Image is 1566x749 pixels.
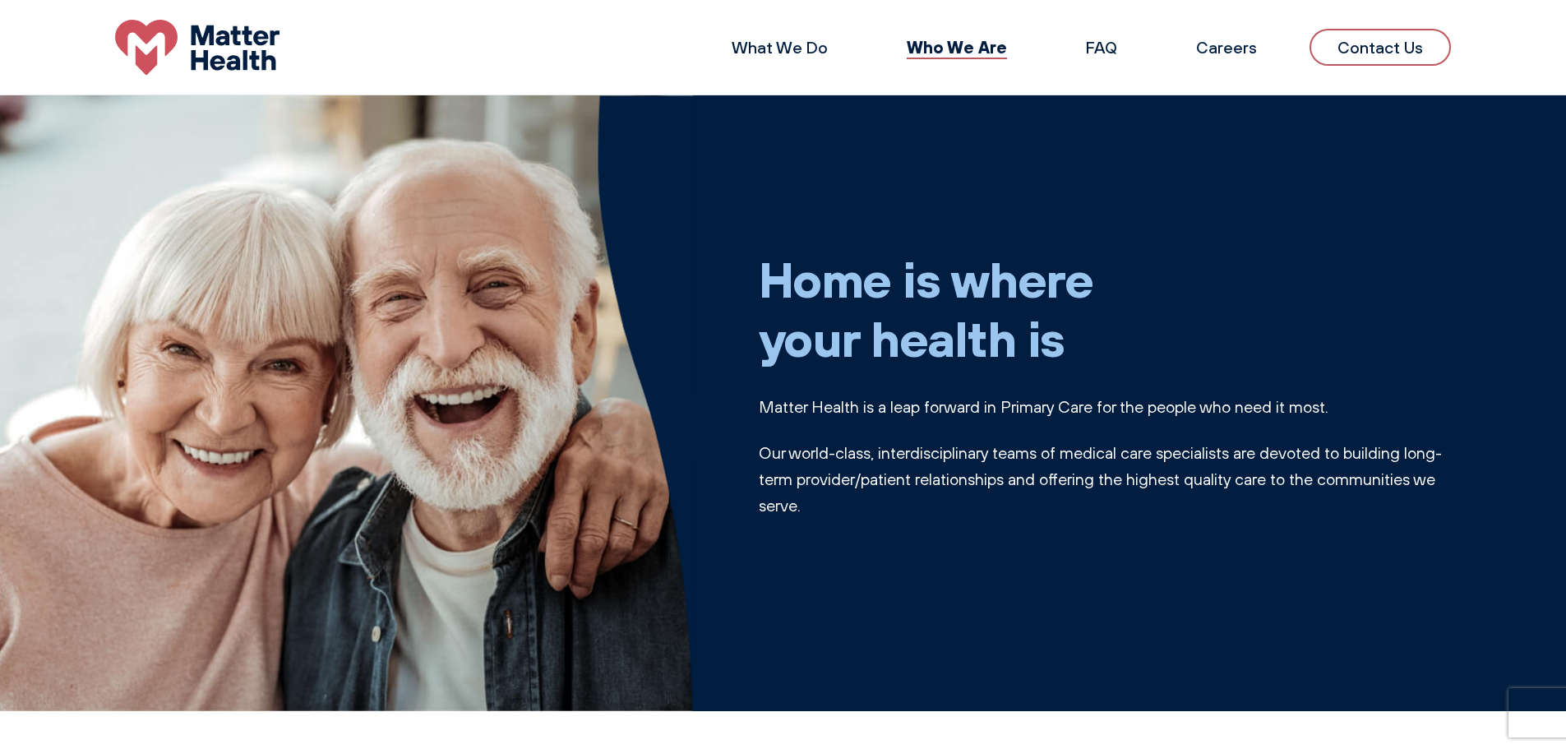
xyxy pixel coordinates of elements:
[1196,37,1257,58] a: Careers
[1310,29,1451,66] a: Contact Us
[732,37,828,58] a: What We Do
[759,394,1452,420] p: Matter Health is a leap forward in Primary Care for the people who need it most.
[759,440,1452,519] p: Our world-class, interdisciplinary teams of medical care specialists are devoted to building long...
[907,36,1007,58] a: Who We Are
[759,249,1452,368] h1: Home is where your health is
[1086,37,1117,58] a: FAQ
